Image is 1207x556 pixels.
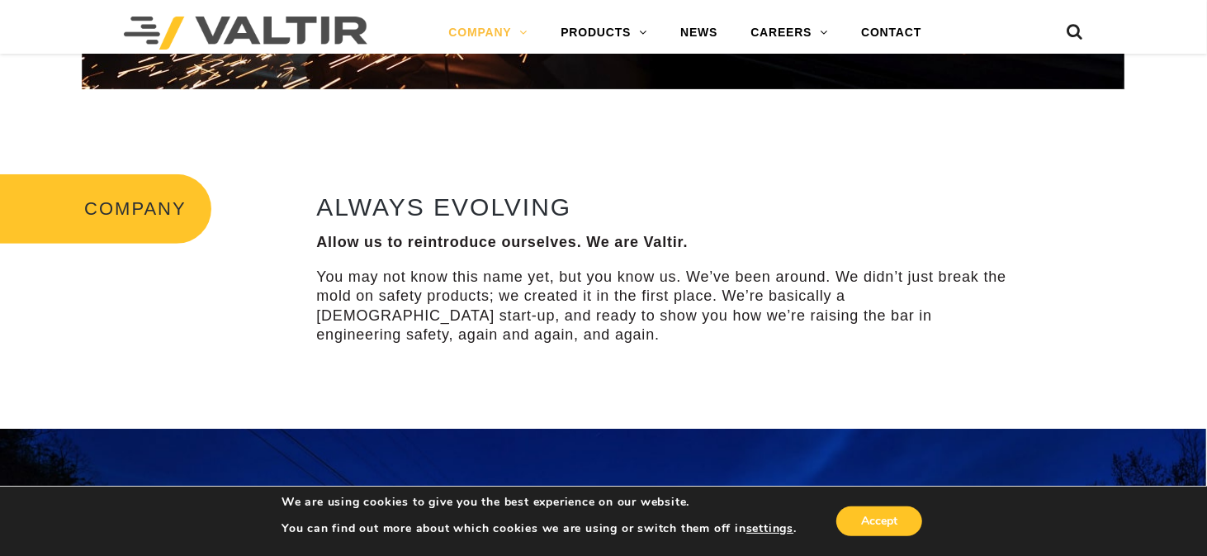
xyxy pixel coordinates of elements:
p: We are using cookies to give you the best experience on our website. [282,495,797,510]
a: COMPANY [432,17,544,50]
p: You can find out more about which cookies we are using or switch them off in . [282,521,797,536]
img: Valtir [124,17,367,50]
a: NEWS [664,17,734,50]
button: Accept [836,506,922,536]
p: You may not know this name yet, but you know us. We’ve been around. We didn’t just break the mold... [316,268,1011,345]
h2: ALWAYS EVOLVING [316,193,1011,221]
a: CONTACT [845,17,938,50]
a: PRODUCTS [544,17,664,50]
strong: Allow us to reintroduce ourselves. We are Valtir. [316,234,688,250]
button: settings [746,521,793,536]
a: CAREERS [734,17,845,50]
